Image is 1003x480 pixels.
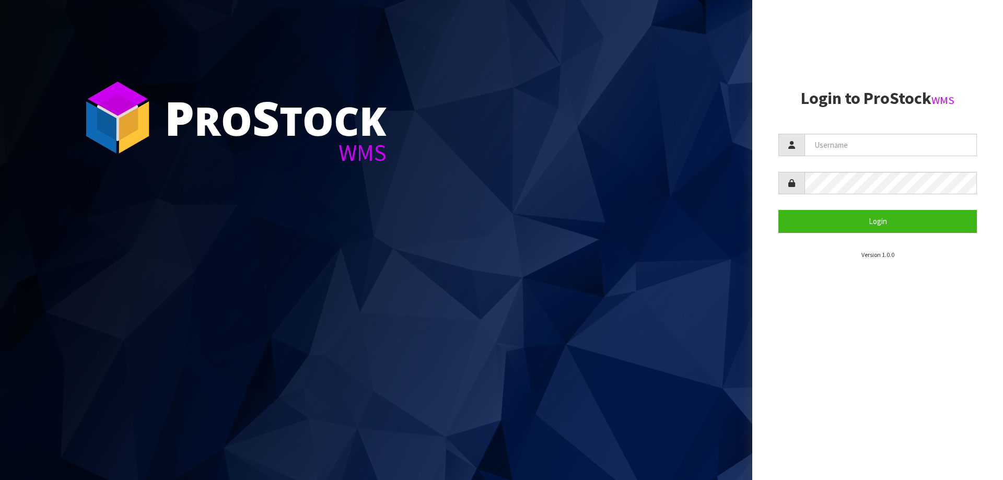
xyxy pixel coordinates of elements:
[778,89,977,108] h2: Login to ProStock
[78,78,157,157] img: ProStock Cube
[165,94,387,141] div: ro tock
[165,86,194,149] span: P
[931,93,954,107] small: WMS
[804,134,977,156] input: Username
[861,251,894,259] small: Version 1.0.0
[778,210,977,232] button: Login
[252,86,279,149] span: S
[165,141,387,165] div: WMS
